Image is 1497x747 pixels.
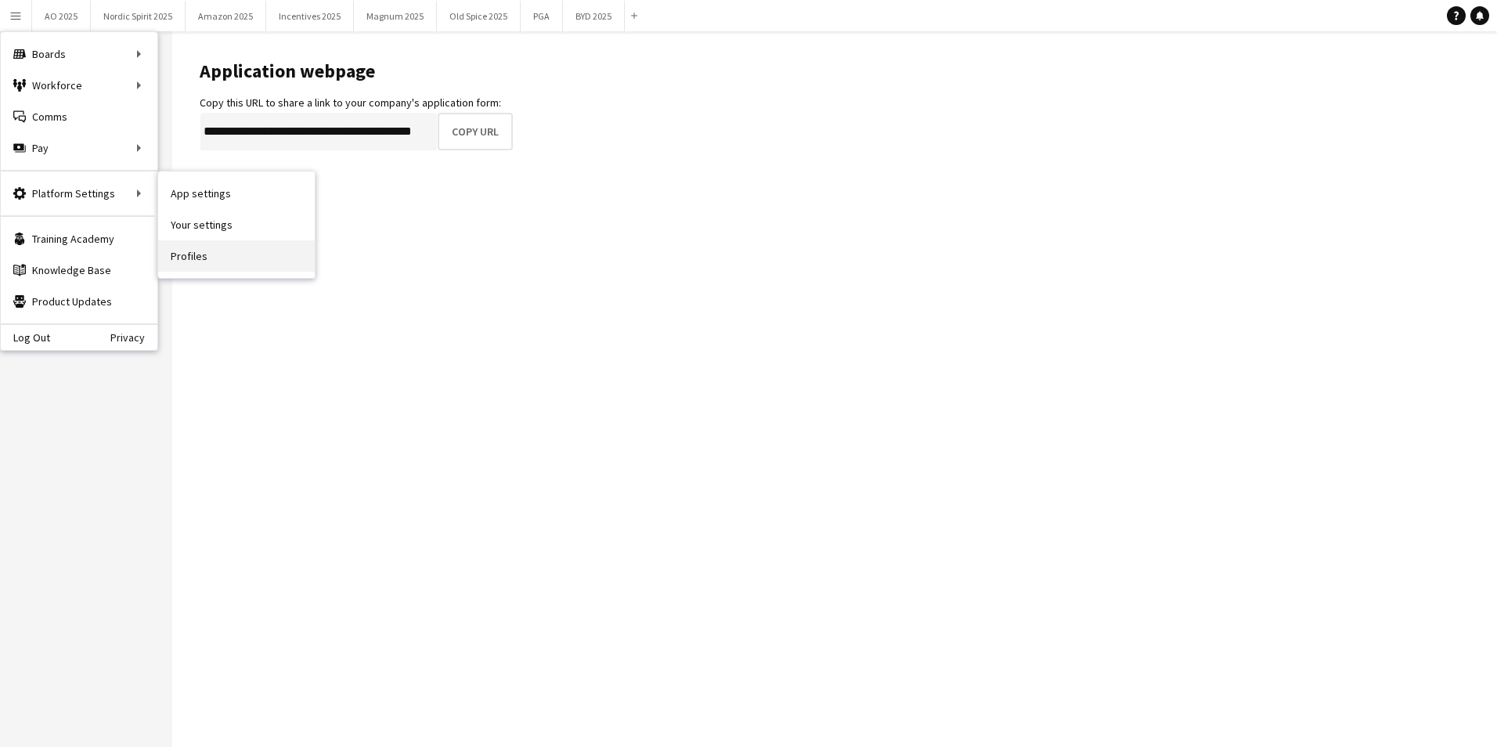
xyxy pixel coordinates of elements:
a: Privacy [110,331,157,344]
div: Boards [1,38,157,70]
button: Old Spice 2025 [437,1,521,31]
button: Amazon 2025 [186,1,266,31]
div: Workforce [1,70,157,101]
a: Product Updates [1,286,157,317]
a: Your settings [158,209,315,240]
a: Training Academy [1,223,157,254]
a: Log Out [1,331,50,344]
a: App settings [158,178,315,209]
a: Knowledge Base [1,254,157,286]
div: Copy this URL to share a link to your company's application form: [200,96,513,110]
button: Nordic Spirit 2025 [91,1,186,31]
button: Copy URL [438,113,513,150]
button: Magnum 2025 [354,1,437,31]
h1: Application webpage [200,60,513,83]
div: Platform Settings [1,178,157,209]
a: Comms [1,101,157,132]
div: Pay [1,132,157,164]
button: Incentives 2025 [266,1,354,31]
button: AO 2025 [32,1,91,31]
button: BYD 2025 [563,1,625,31]
button: PGA [521,1,563,31]
a: Profiles [158,240,315,272]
